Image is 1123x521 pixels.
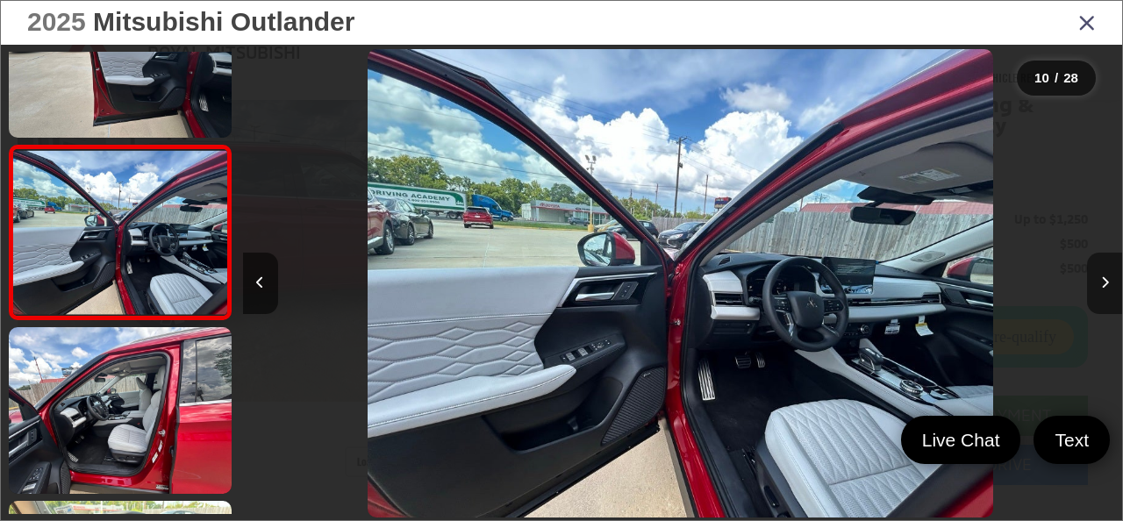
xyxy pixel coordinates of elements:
[913,428,1009,452] span: Live Chat
[243,253,278,314] button: Previous image
[240,49,1119,518] div: 2025 Mitsubishi Outlander SEL 9
[1053,72,1060,84] span: /
[27,7,86,36] span: 2025
[1034,70,1049,85] span: 10
[1063,70,1078,85] span: 28
[6,325,233,496] img: 2025 Mitsubishi Outlander SEL
[1087,253,1122,314] button: Next image
[1078,11,1096,33] i: Close gallery
[1034,416,1110,464] a: Text
[1046,428,1098,452] span: Text
[93,7,354,36] span: Mitsubishi Outlander
[11,151,229,314] img: 2025 Mitsubishi Outlander SEL
[368,49,993,518] img: 2025 Mitsubishi Outlander SEL
[901,416,1021,464] a: Live Chat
